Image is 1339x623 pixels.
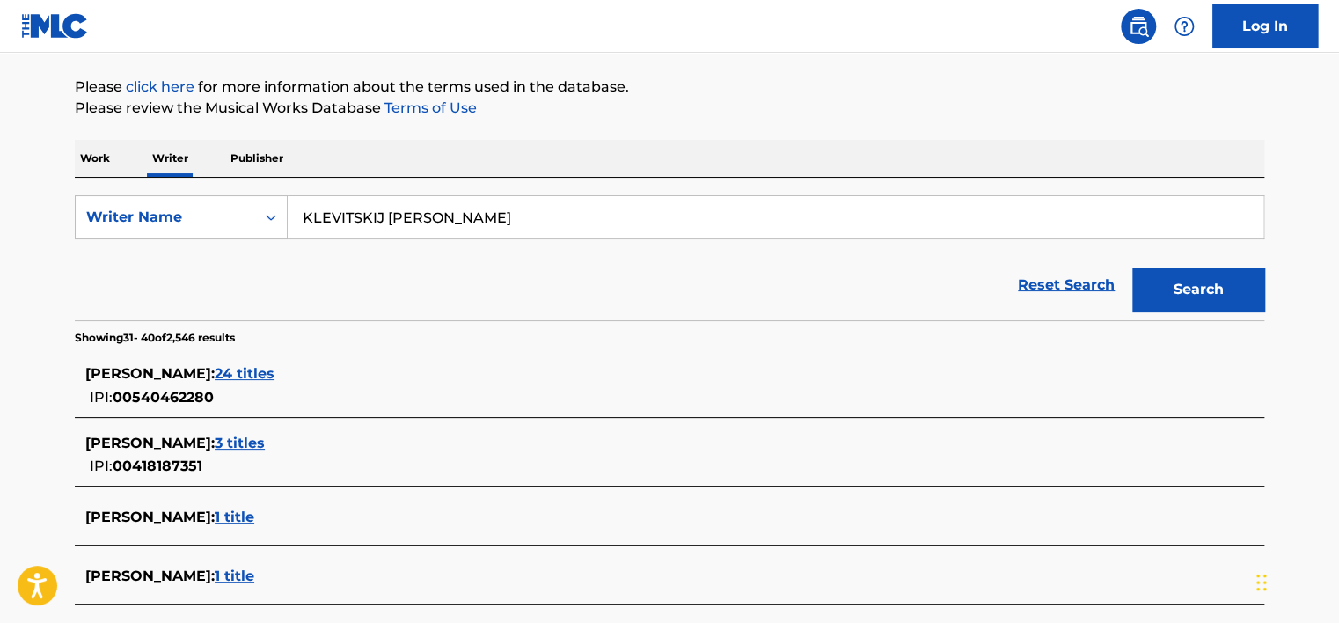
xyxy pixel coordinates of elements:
[1132,268,1264,311] button: Search
[75,140,115,177] p: Work
[1009,266,1123,304] a: Reset Search
[225,140,289,177] p: Publisher
[1212,4,1318,48] a: Log In
[1256,556,1267,609] div: টেনে আনুন
[113,458,202,474] span: 00418187351
[126,78,194,95] a: click here
[1174,16,1195,37] img: help
[85,365,215,382] span: [PERSON_NAME] :
[147,140,194,177] p: Writer
[85,435,215,451] span: [PERSON_NAME] :
[381,99,477,116] a: Terms of Use
[90,389,113,406] span: IPI:
[215,365,274,382] span: 24 titles
[86,207,245,228] div: Writer Name
[1251,539,1339,623] iframe: Chat Widget
[1251,539,1339,623] div: চ্যাট উইজেট
[1167,9,1202,44] div: Help
[215,509,254,525] span: 1 title
[75,195,1264,320] form: Search Form
[113,389,214,406] span: 00540462280
[75,77,1264,98] p: Please for more information about the terms used in the database.
[85,509,215,525] span: [PERSON_NAME] :
[1128,16,1149,37] img: search
[75,330,235,346] p: Showing 31 - 40 of 2,546 results
[85,568,215,584] span: [PERSON_NAME] :
[1121,9,1156,44] a: Public Search
[21,13,89,39] img: MLC Logo
[90,458,113,474] span: IPI:
[75,98,1264,119] p: Please review the Musical Works Database
[215,568,254,584] span: 1 title
[215,435,265,451] span: 3 titles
